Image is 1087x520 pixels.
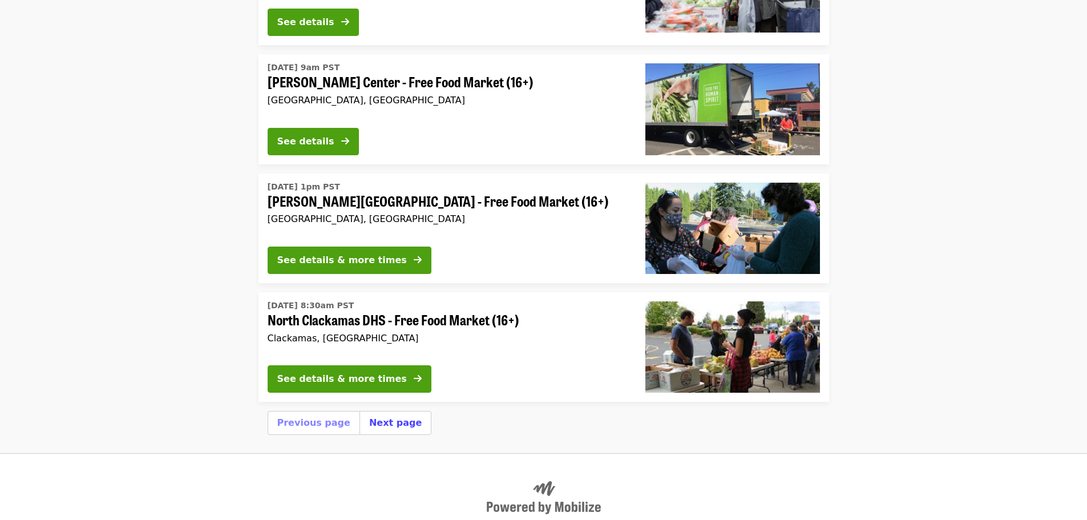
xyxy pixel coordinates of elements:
[369,416,422,430] button: Next page
[258,54,829,164] a: See details for "Ortiz Center - Free Food Market (16+)"
[268,300,354,312] time: [DATE] 8:30am PST
[268,213,627,224] div: [GEOGRAPHIC_DATA], [GEOGRAPHIC_DATA]
[277,15,334,29] div: See details
[645,63,820,155] img: Ortiz Center - Free Food Market (16+) organized by Oregon Food Bank
[268,181,340,193] time: [DATE] 1pm PST
[268,333,627,344] div: Clackamas, [GEOGRAPHIC_DATA]
[341,17,349,27] i: arrow-right icon
[268,95,627,106] div: [GEOGRAPHIC_DATA], [GEOGRAPHIC_DATA]
[277,417,350,428] a: Previous page
[341,136,349,147] i: arrow-right icon
[645,301,820,393] img: North Clackamas DHS - Free Food Market (16+) organized by Oregon Food Bank
[277,135,334,148] div: See details
[268,247,431,274] button: See details & more times
[268,365,431,393] button: See details & more times
[268,312,627,328] span: North Clackamas DHS - Free Food Market (16+)
[277,372,407,386] div: See details & more times
[369,417,422,428] a: Next page
[277,416,350,430] button: Previous page
[645,183,820,274] img: Sitton Elementary - Free Food Market (16+) organized by Oregon Food Bank
[258,174,829,283] a: See details for "Sitton Elementary - Free Food Market (16+)"
[268,62,340,74] time: [DATE] 9am PST
[268,74,627,90] span: [PERSON_NAME] Center - Free Food Market (16+)
[258,292,829,402] a: See details for "North Clackamas DHS - Free Food Market (16+)"
[268,9,359,36] button: See details
[268,128,359,155] button: See details
[268,193,627,209] span: [PERSON_NAME][GEOGRAPHIC_DATA] - Free Food Market (16+)
[277,253,407,267] div: See details & more times
[487,481,601,514] img: Powered by Mobilize
[414,373,422,384] i: arrow-right icon
[414,255,422,265] i: arrow-right icon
